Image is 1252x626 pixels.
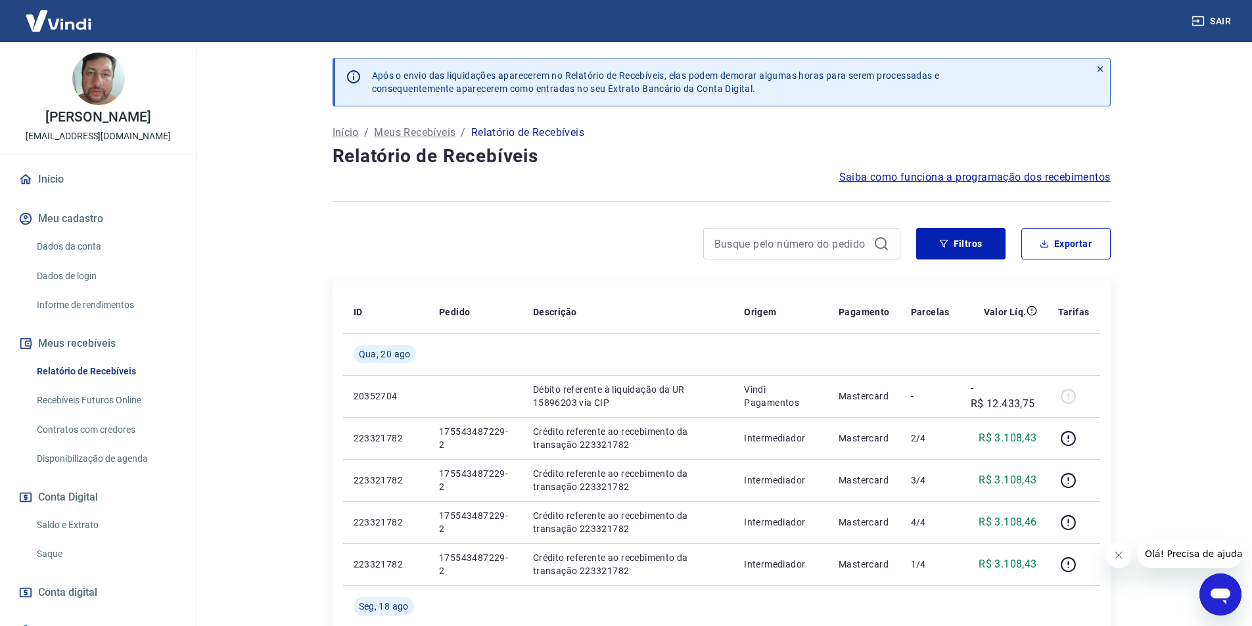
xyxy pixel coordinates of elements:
[16,165,181,194] a: Início
[533,467,723,493] p: Crédito referente ao recebimento da transação 223321782
[979,514,1036,530] p: R$ 3.108,46
[364,125,369,141] p: /
[16,578,181,607] a: Conta digital
[354,516,418,529] p: 223321782
[971,380,1037,412] p: -R$ 12.433,75
[372,69,940,95] p: Após o envio das liquidações aparecerem no Relatório de Recebíveis, elas podem demorar algumas ho...
[439,509,512,535] p: 175543487229-2
[16,1,101,41] img: Vindi
[744,474,818,487] p: Intermediador
[72,53,125,105] img: a935689f-1e26-442d-9033-84cc44c95890.jpeg
[911,305,950,319] p: Parcelas
[1199,573,1241,615] iframe: Botão para abrir a janela de mensagens
[16,483,181,512] button: Conta Digital
[839,432,890,445] p: Mastercard
[16,329,181,358] button: Meus recebíveis
[354,305,363,319] p: ID
[979,556,1036,572] p: R$ 3.108,43
[916,228,1006,259] button: Filtros
[979,472,1036,488] p: R$ 3.108,43
[744,383,818,409] p: Vindi Pagamentos
[38,583,97,602] span: Conta digital
[911,474,950,487] p: 3/4
[911,516,950,529] p: 4/4
[26,129,171,143] p: [EMAIL_ADDRESS][DOMAIN_NAME]
[1058,305,1090,319] p: Tarifas
[533,383,723,409] p: Débito referente à liquidação da UR 15896203 via CIP
[744,516,818,529] p: Intermediador
[354,474,418,487] p: 223321782
[32,358,181,385] a: Relatório de Recebíveis
[533,551,723,577] p: Crédito referente ao recebimento da transação 223321782
[744,305,776,319] p: Origem
[1105,542,1132,568] iframe: Fechar mensagem
[1137,539,1241,568] iframe: Mensagem da empresa
[354,390,418,403] p: 20352704
[333,143,1111,169] h4: Relatório de Recebíveis
[439,467,512,493] p: 175543487229-2
[744,558,818,571] p: Intermediador
[533,425,723,451] p: Crédito referente ao recebimento da transação 223321782
[911,558,950,571] p: 1/4
[32,387,181,414] a: Recebíveis Futuros Online
[32,541,181,568] a: Saque
[333,125,359,141] a: Início
[16,204,181,233] button: Meu cadastro
[32,512,181,539] a: Saldo e Extrato
[8,9,110,20] span: Olá! Precisa de ajuda?
[439,305,470,319] p: Pedido
[839,474,890,487] p: Mastercard
[839,305,890,319] p: Pagamento
[911,432,950,445] p: 2/4
[359,347,411,361] span: Qua, 20 ago
[979,430,1036,446] p: R$ 3.108,43
[984,305,1027,319] p: Valor Líq.
[461,125,465,141] p: /
[1189,9,1236,34] button: Sair
[439,551,512,577] p: 175543487229-2
[354,558,418,571] p: 223321782
[32,445,181,472] a: Disponibilização de agenda
[839,558,890,571] p: Mastercard
[32,263,181,290] a: Dados de login
[439,425,512,451] p: 175543487229-2
[533,305,577,319] p: Descrição
[839,169,1111,185] a: Saiba como funciona a programação dos recebimentos
[471,125,584,141] p: Relatório de Recebíveis
[533,509,723,535] p: Crédito referente ao recebimento da transação 223321782
[1021,228,1111,259] button: Exportar
[32,233,181,260] a: Dados da conta
[359,600,409,613] span: Seg, 18 ago
[839,390,890,403] p: Mastercard
[45,110,151,124] p: [PERSON_NAME]
[839,516,890,529] p: Mastercard
[32,292,181,319] a: Informe de rendimentos
[744,432,818,445] p: Intermediador
[32,416,181,443] a: Contratos com credores
[911,390,950,403] p: -
[714,234,868,254] input: Busque pelo número do pedido
[374,125,455,141] a: Meus Recebíveis
[354,432,418,445] p: 223321782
